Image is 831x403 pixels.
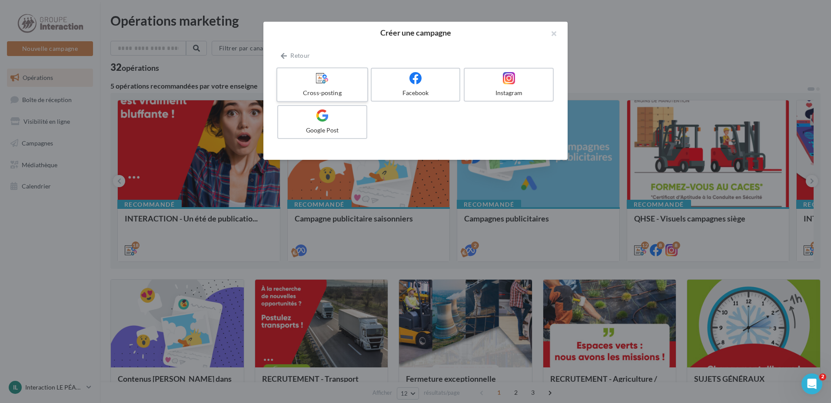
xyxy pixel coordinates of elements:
h2: Créer une campagne [277,29,554,36]
span: 2 [819,373,826,380]
div: Facebook [375,89,456,97]
button: Retour [277,50,313,61]
div: Google Post [282,126,363,135]
iframe: Intercom live chat [801,373,822,394]
div: Instagram [468,89,549,97]
div: Cross-posting [281,89,363,97]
